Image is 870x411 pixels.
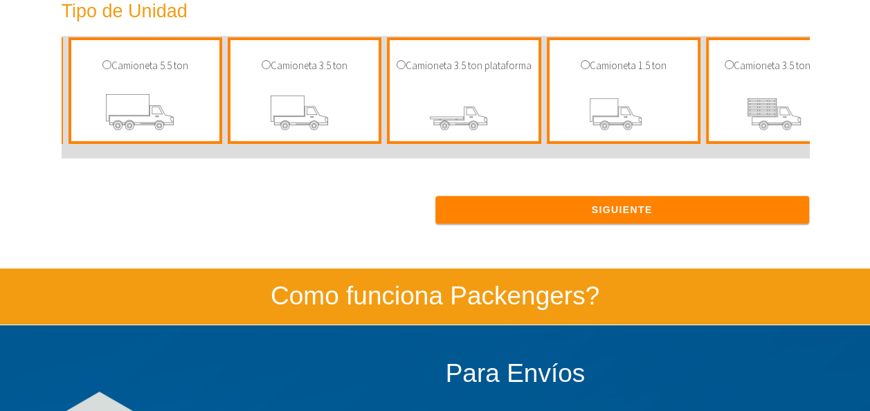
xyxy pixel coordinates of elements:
h2: Para Envíos [446,360,809,388]
h2: Como funciona Packengers? [41,282,830,311]
p: Camioneta 3.5 ton [237,57,372,74]
img: transporte de carga camioneta 1.5 ton [560,87,687,141]
p: Camioneta 5.5 ton [78,57,212,74]
iframe: Drift Widget Chat Controller [801,342,853,394]
button: Siguiente [435,196,809,223]
img: transporte de carga camioneta 3.5 ton redilas [719,87,846,141]
p: Camioneta 3.5 ton plataforma [397,57,532,74]
img: transporte de carga camioneta 3.5 ton plataforma [400,87,527,141]
p: Camioneta 1.5 ton [556,57,691,74]
img: transporte de carga camioneta 5.5 ton [82,87,209,141]
h3: Tipo de Unidad [62,1,745,22]
img: transporte de carga camioneta 3.5 ton [241,87,368,141]
iframe: Drift Widget Chat Window [585,198,862,350]
p: Camioneta 3.5 ton redilas [716,57,850,74]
